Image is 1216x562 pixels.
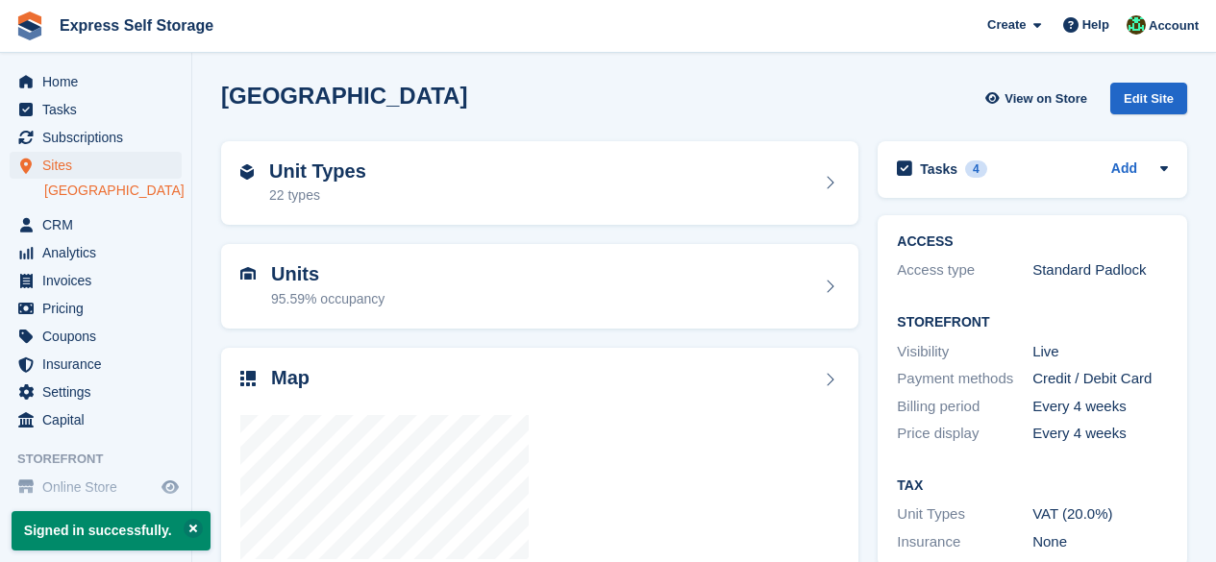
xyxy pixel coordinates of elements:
div: Edit Site [1110,83,1187,114]
a: menu [10,323,182,350]
div: Visibility [897,341,1032,363]
span: Storefront [17,450,191,469]
span: Subscriptions [42,124,158,151]
img: Shakiyra Davis [1127,15,1146,35]
a: Add [1111,159,1137,181]
span: Online Store [42,474,158,501]
span: Capital [42,406,158,433]
a: menu [10,124,182,151]
h2: Units [271,263,385,285]
img: unit-icn-7be61d7bf1b0ce9d3e12c5938cc71ed9869f7b940bace4675aadf7bd6d80202e.svg [240,267,256,281]
h2: Tax [897,478,1168,494]
div: Every 4 weeks [1032,423,1168,445]
div: 95.59% occupancy [271,289,385,309]
a: menu [10,96,182,123]
div: VAT (20.0%) [1032,503,1168,525]
h2: Unit Types [269,160,366,183]
div: Billing period [897,396,1032,418]
span: Coupons [42,323,158,350]
a: Preview store [159,476,182,499]
div: Payment methods [897,368,1032,390]
a: menu [10,267,182,294]
a: menu [10,406,182,433]
a: menu [10,351,182,378]
div: None [1032,531,1168,553]
h2: [GEOGRAPHIC_DATA] [221,83,467,109]
img: stora-icon-8386f47178a22dfd0bd8f6a31ec36ba5ce8667c1dd55bd0f319d3a0aa187defe.svg [15,12,44,40]
span: CRM [42,211,158,238]
span: Help [1082,15,1109,35]
a: menu [10,379,182,405]
span: Invoices [42,267,158,294]
span: Insurance [42,351,158,378]
span: View on Store [1005,89,1087,109]
img: unit-type-icn-2b2737a686de81e16bb02015468b77c625bbabd49415b5ef34ead5e3b44a266d.svg [240,164,254,180]
div: Credit / Debit Card [1032,368,1168,390]
div: Every 4 weeks [1032,396,1168,418]
span: Account [1149,16,1199,36]
a: menu [10,211,182,238]
a: menu [10,295,182,322]
div: Standard Padlock [1032,259,1168,281]
a: Unit Types 22 types [221,141,858,226]
div: Price display [897,423,1032,445]
img: map-icn-33ee37083ee616e46c38cad1a60f524a97daa1e2b2c8c0bc3eb3415660979fc1.svg [240,371,256,386]
a: View on Store [982,83,1095,114]
div: Insurance [897,531,1032,553]
div: Access type [897,259,1032,281]
h2: Map [271,367,310,389]
div: 22 types [269,185,366,206]
div: Live [1032,341,1168,363]
a: [GEOGRAPHIC_DATA] [44,182,182,200]
p: Signed in successfully. [12,511,211,550]
a: menu [10,239,182,266]
a: Units 95.59% occupancy [221,244,858,329]
div: 4 [965,160,987,178]
div: Unit Types [897,503,1032,525]
a: Express Self Storage [52,10,221,41]
span: Sites [42,152,158,179]
span: Tasks [42,96,158,123]
h2: Tasks [920,160,957,178]
a: menu [10,474,182,501]
span: Analytics [42,239,158,266]
span: Settings [42,379,158,405]
a: Edit Site [1110,83,1187,122]
a: menu [10,152,182,179]
a: menu [10,68,182,95]
span: Pricing [42,295,158,322]
h2: ACCESS [897,234,1168,250]
span: Create [987,15,1026,35]
span: Home [42,68,158,95]
h2: Storefront [897,315,1168,330]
